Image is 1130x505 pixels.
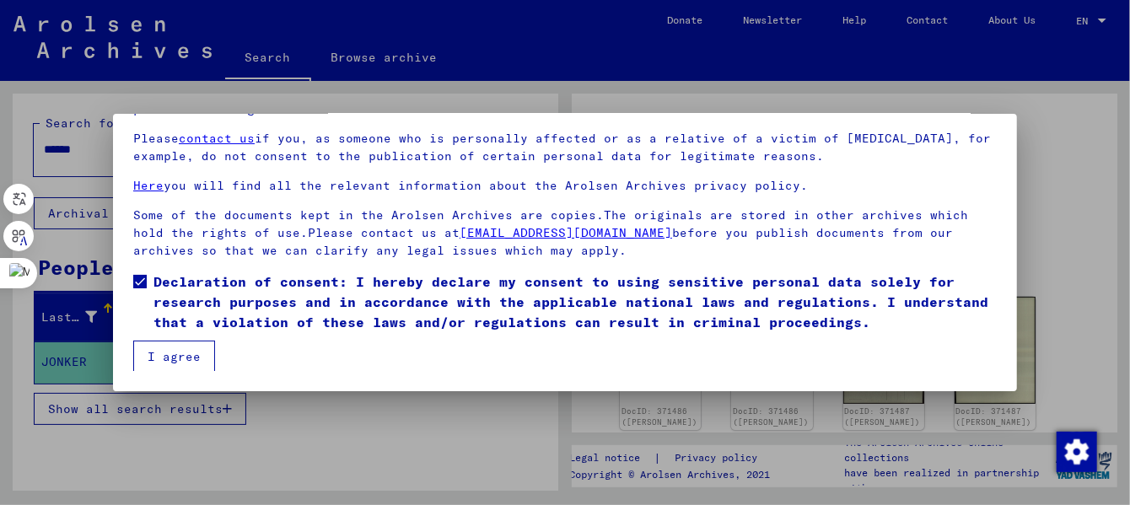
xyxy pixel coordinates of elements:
a: [EMAIL_ADDRESS][DOMAIN_NAME] [460,225,672,240]
p: Please if you, as someone who is personally affected or as a relative of a victim of [MEDICAL_DAT... [133,130,997,165]
p: you will find all the relevant information about the Arolsen Archives privacy policy. [133,177,997,195]
img: Change consent [1057,432,1097,472]
span: Declaration of consent: I hereby declare my consent to using sensitive personal data solely for r... [153,271,997,332]
a: Here [133,178,164,193]
p: Some of the documents kept in the Arolsen Archives are copies.The originals are stored in other a... [133,207,997,260]
div: Change consent [1056,431,1096,471]
a: contact us [179,131,255,146]
button: I agree [133,341,215,373]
